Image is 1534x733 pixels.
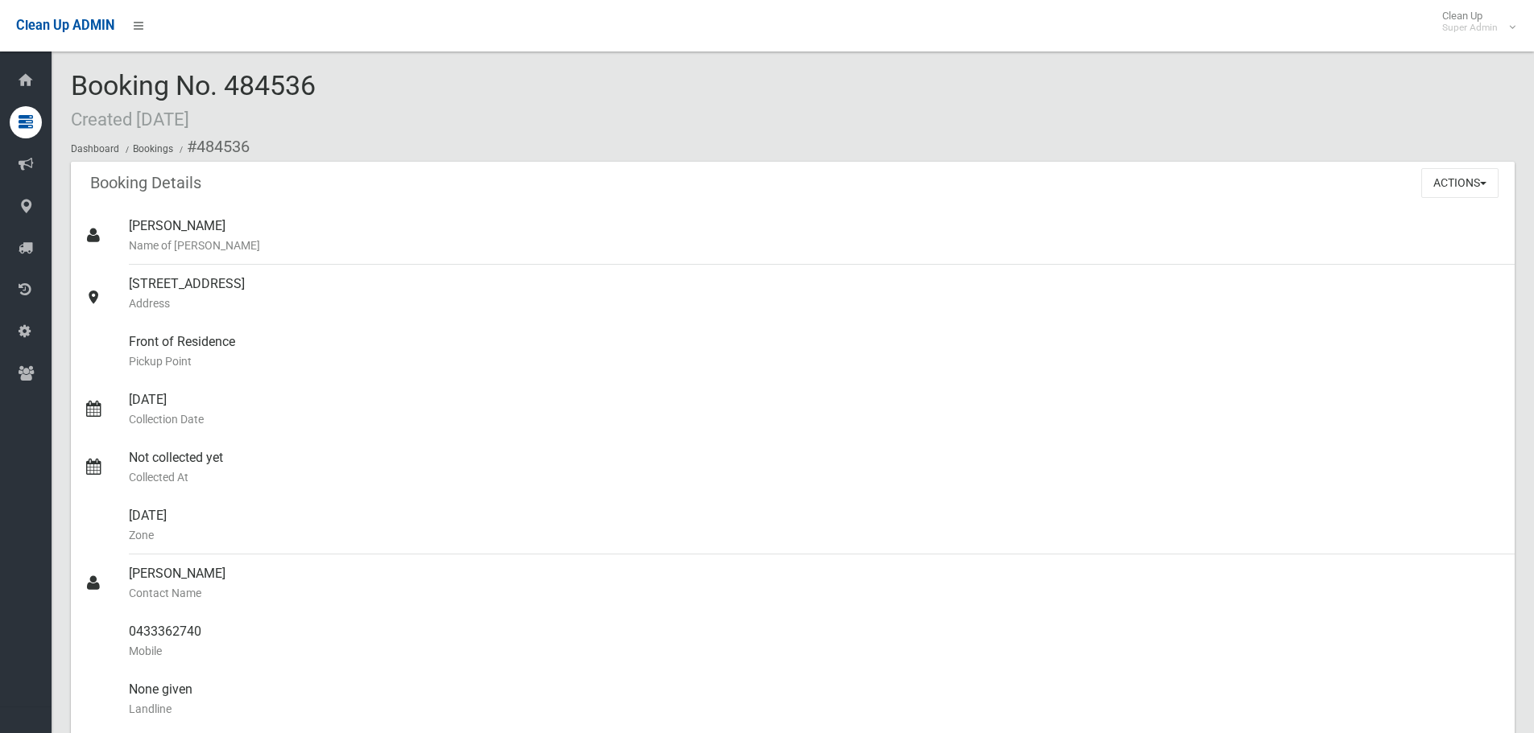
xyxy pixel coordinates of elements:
small: Mobile [129,641,1502,661]
a: Bookings [133,143,173,154]
small: Zone [129,525,1502,545]
div: 0433362740 [129,612,1502,670]
span: Booking No. 484536 [71,69,316,132]
a: Dashboard [71,143,119,154]
div: Not collected yet [129,439,1502,496]
small: Collection Date [129,410,1502,429]
div: [PERSON_NAME] [129,554,1502,612]
span: Clean Up [1434,10,1514,34]
small: Name of [PERSON_NAME] [129,236,1502,255]
small: Pickup Point [129,352,1502,371]
small: Created [DATE] [71,109,189,130]
small: Collected At [129,467,1502,487]
div: None given [129,670,1502,728]
div: Front of Residence [129,323,1502,381]
button: Actions [1421,168,1499,198]
span: Clean Up ADMIN [16,18,114,33]
div: [PERSON_NAME] [129,207,1502,265]
li: #484536 [176,132,250,162]
div: [STREET_ADDRESS] [129,265,1502,323]
small: Contact Name [129,583,1502,603]
header: Booking Details [71,167,221,199]
small: Super Admin [1442,22,1498,34]
small: Landline [129,699,1502,719]
small: Address [129,294,1502,313]
div: [DATE] [129,496,1502,554]
div: [DATE] [129,381,1502,439]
